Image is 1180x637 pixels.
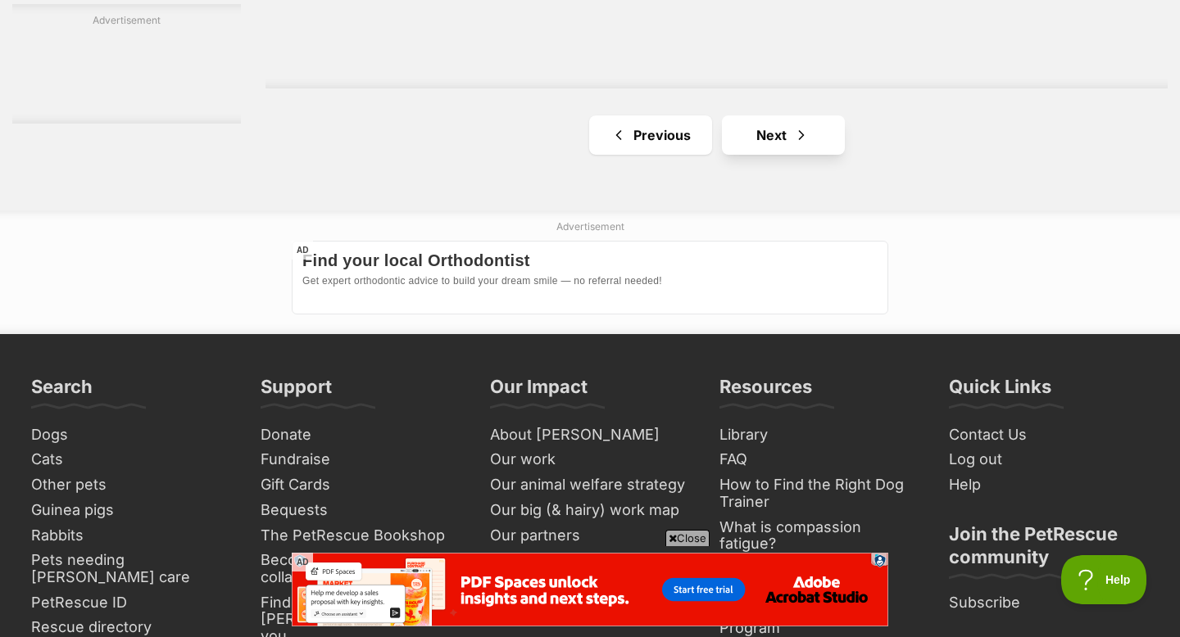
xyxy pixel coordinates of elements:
[713,422,926,448] a: Library
[949,522,1149,578] h3: Join the PetRescue community
[292,241,313,260] span: AD
[665,530,710,546] span: Close
[942,472,1155,498] a: Help
[580,2,597,15] a: Privacy Notification
[25,590,238,616] a: PetRescue ID
[490,375,588,408] h3: Our Impact
[713,515,926,557] a: What is compassion fatigue?
[11,34,586,46] span: Get expert orthodontic advice to build your dream smile — no referral needed!
[582,2,595,15] img: consumer-privacy-logo.png
[590,317,591,318] iframe: Advertisement
[265,115,1168,155] nav: Pagination
[25,548,238,590] a: Pets needing [PERSON_NAME] care
[942,422,1155,448] a: Contact Us
[31,375,93,408] h3: Search
[254,422,467,448] a: Donate
[949,375,1051,408] h3: Quick Links
[25,472,238,498] a: Other pets
[713,472,926,514] a: How to Find the Right Dog Trainer
[25,498,238,523] a: Guinea pigs
[25,447,238,472] a: Cats
[722,115,845,155] a: Next page
[254,498,467,523] a: Bequests
[254,548,467,590] a: Become a food donation collaborator
[254,472,467,498] a: Gift Cards
[713,447,926,472] a: FAQ
[1061,555,1147,604] iframe: Help Scout Beacon - Open
[12,4,241,124] div: Advertisement
[25,422,238,448] a: Dogs
[483,472,697,498] a: Our animal welfare strategy
[25,523,238,549] a: Rabbits
[719,375,812,408] h3: Resources
[2,2,15,15] img: consumer-privacy-logo.png
[483,523,697,549] a: Our partners
[942,590,1155,616] a: Subscribe
[483,422,697,448] a: About [PERSON_NAME]
[483,498,697,523] a: Our big (& hairy) work map
[254,447,467,472] a: Fundraise
[292,553,313,571] span: AD
[11,11,586,29] p: Find your local Orthodontist
[589,115,712,155] a: Previous page
[254,523,467,549] a: The PetRescue Bookshop
[483,447,697,472] a: Our work
[261,375,332,408] h3: Support
[942,447,1155,472] a: Log out
[579,1,595,13] img: iconc.png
